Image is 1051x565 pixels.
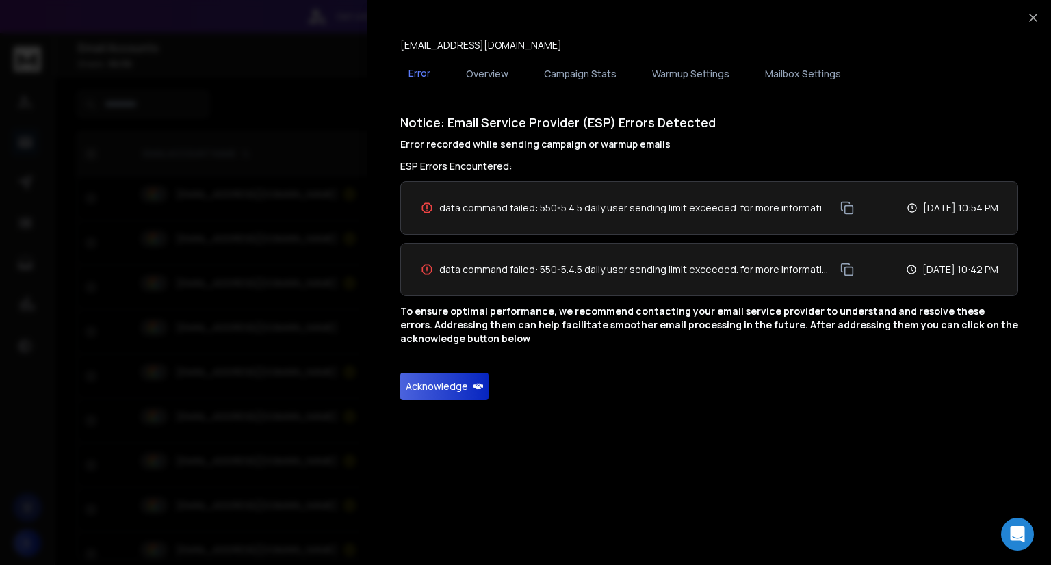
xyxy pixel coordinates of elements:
[400,58,439,90] button: Error
[458,59,517,89] button: Overview
[400,373,489,400] button: Acknowledge
[400,137,1018,151] h4: Error recorded while sending campaign or warmup emails
[923,201,998,215] p: [DATE] 10:54 PM
[644,59,738,89] button: Warmup Settings
[536,59,625,89] button: Campaign Stats
[439,263,833,276] span: data command failed: 550-5.4.5 daily user sending limit exceeded. for more information on gmail 5...
[400,113,1018,151] h1: Notice: Email Service Provider (ESP) Errors Detected
[400,304,1018,345] p: To ensure optimal performance, we recommend contacting your email service provider to understand ...
[757,59,849,89] button: Mailbox Settings
[439,201,833,215] span: data command failed: 550-5.4.5 daily user sending limit exceeded. for more information on gmail 5...
[400,159,1018,173] h3: ESP Errors Encountered:
[922,263,998,276] p: [DATE] 10:42 PM
[1001,518,1034,551] div: Open Intercom Messenger
[400,38,562,52] p: [EMAIL_ADDRESS][DOMAIN_NAME]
